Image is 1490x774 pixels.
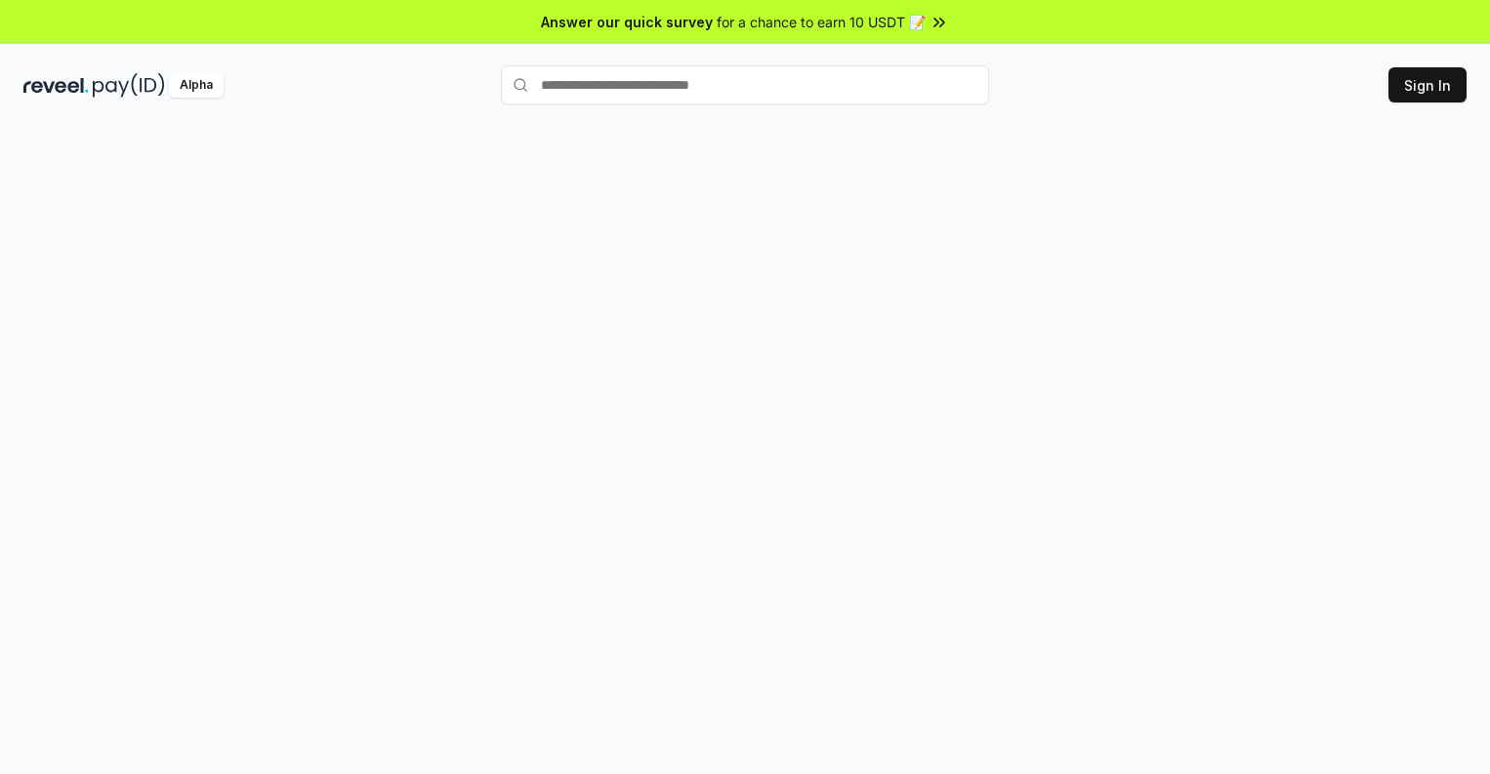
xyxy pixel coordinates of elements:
[1388,67,1467,102] button: Sign In
[169,73,224,98] div: Alpha
[541,12,713,32] span: Answer our quick survey
[717,12,926,32] span: for a chance to earn 10 USDT 📝
[23,73,89,98] img: reveel_dark
[93,73,165,98] img: pay_id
